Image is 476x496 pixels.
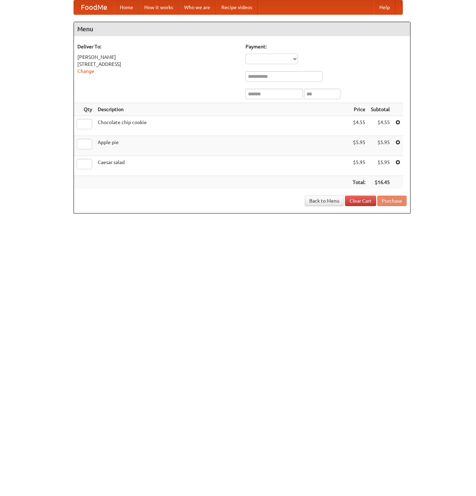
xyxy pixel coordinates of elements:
[95,136,350,156] td: Apple pie
[368,136,393,156] td: $5.95
[179,0,216,14] a: Who we are
[345,196,376,206] a: Clear Cart
[350,136,368,156] td: $5.95
[305,196,344,206] a: Back to Menu
[95,116,350,136] td: Chocolate chip cookie
[77,54,239,61] div: [PERSON_NAME]
[350,176,368,189] th: Total:
[377,196,407,206] button: Purchase
[350,103,368,116] th: Price
[77,61,239,68] div: [STREET_ADDRESS]
[350,116,368,136] td: $4.55
[368,156,393,176] td: $5.95
[114,0,139,14] a: Home
[368,176,393,189] th: $16.45
[74,103,95,116] th: Qty
[77,43,239,50] h5: Deliver To:
[374,0,395,14] a: Help
[95,103,350,116] th: Description
[74,22,410,36] h4: Menu
[350,156,368,176] td: $5.95
[246,43,407,50] h5: Payment:
[74,0,114,14] a: FoodMe
[368,116,393,136] td: $4.55
[368,103,393,116] th: Subtotal
[216,0,258,14] a: Recipe videos
[77,68,94,74] a: Change
[139,0,179,14] a: How it works
[95,156,350,176] td: Caesar salad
